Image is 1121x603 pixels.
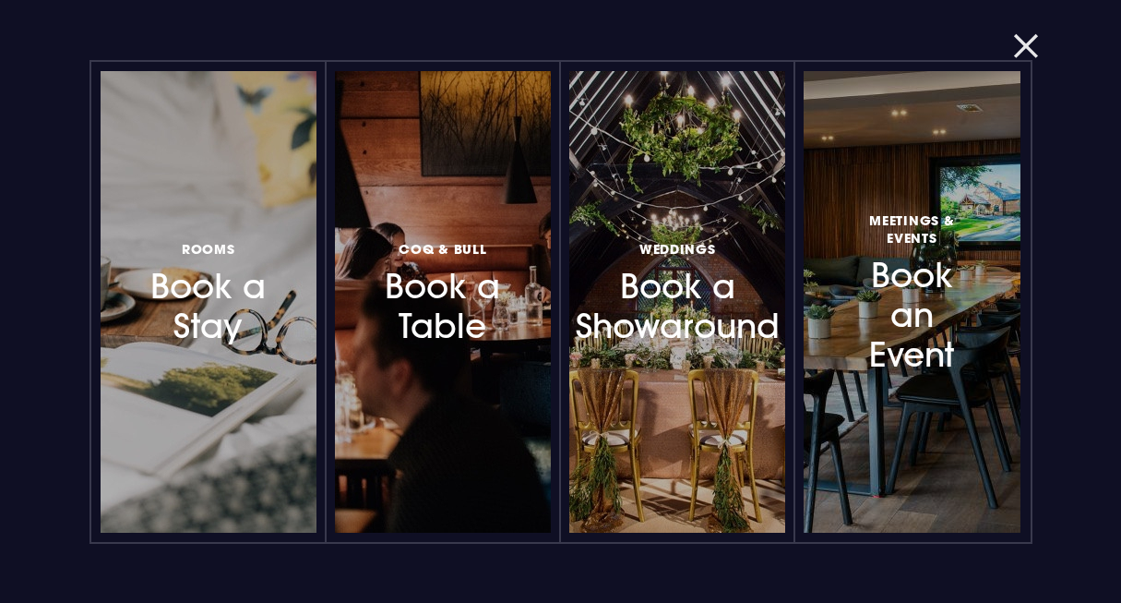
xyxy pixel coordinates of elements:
h3: Book a Stay [143,237,272,347]
span: Rooms [182,240,235,258]
h3: Book an Event [847,209,976,376]
span: Coq & Bull [399,240,486,258]
a: Meetings & EventsBook an Event [804,71,1020,533]
h3: Book a Table [378,237,507,347]
a: RoomsBook a Stay [101,71,316,533]
span: Meetings & Events [847,211,976,247]
a: Coq & BullBook a Table [335,71,551,533]
a: WeddingsBook a Showaround [569,71,785,533]
h3: Book a Showaround [613,237,742,347]
span: Weddings [639,240,716,258]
